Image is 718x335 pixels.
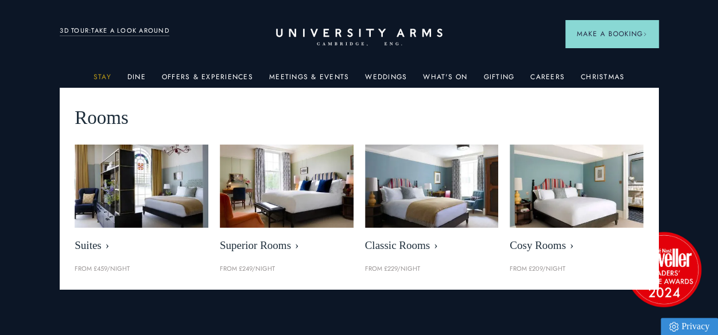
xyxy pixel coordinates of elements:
[75,145,208,258] a: image-21e87f5add22128270780cf7737b92e839d7d65d-400x250-jpg Suites
[510,145,643,228] img: image-0c4e569bfe2498b75de12d7d88bf10a1f5f839d4-400x250-jpg
[365,264,499,274] p: From £229/night
[565,20,658,48] button: Make a BookingArrow icon
[530,73,565,88] a: Careers
[661,318,718,335] a: Privacy
[365,145,499,258] a: image-7eccef6fe4fe90343db89eb79f703814c40db8b4-400x250-jpg Classic Rooms
[269,73,349,88] a: Meetings & Events
[94,73,111,88] a: Stay
[127,73,146,88] a: Dine
[510,145,643,258] a: image-0c4e569bfe2498b75de12d7d88bf10a1f5f839d4-400x250-jpg Cosy Rooms
[423,73,467,88] a: What's On
[220,145,354,258] a: image-5bdf0f703dacc765be5ca7f9d527278f30b65e65-400x250-jpg Superior Rooms
[220,264,354,274] p: From £249/night
[581,73,624,88] a: Christmas
[75,264,208,274] p: From £459/night
[365,73,407,88] a: Weddings
[365,145,499,228] img: image-7eccef6fe4fe90343db89eb79f703814c40db8b4-400x250-jpg
[220,239,354,252] span: Superior Rooms
[510,264,643,274] p: From £209/night
[75,145,208,228] img: image-21e87f5add22128270780cf7737b92e839d7d65d-400x250-jpg
[60,26,169,36] a: 3D TOUR:TAKE A LOOK AROUND
[620,226,707,312] img: image-2524eff8f0c5d55edbf694693304c4387916dea5-1501x1501-png
[510,239,643,252] span: Cosy Rooms
[75,103,129,133] span: Rooms
[669,322,678,332] img: Privacy
[162,73,253,88] a: Offers & Experiences
[276,29,443,46] a: Home
[577,29,647,39] span: Make a Booking
[643,32,647,36] img: Arrow icon
[75,239,208,252] span: Suites
[220,145,354,228] img: image-5bdf0f703dacc765be5ca7f9d527278f30b65e65-400x250-jpg
[365,239,499,252] span: Classic Rooms
[483,73,514,88] a: Gifting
